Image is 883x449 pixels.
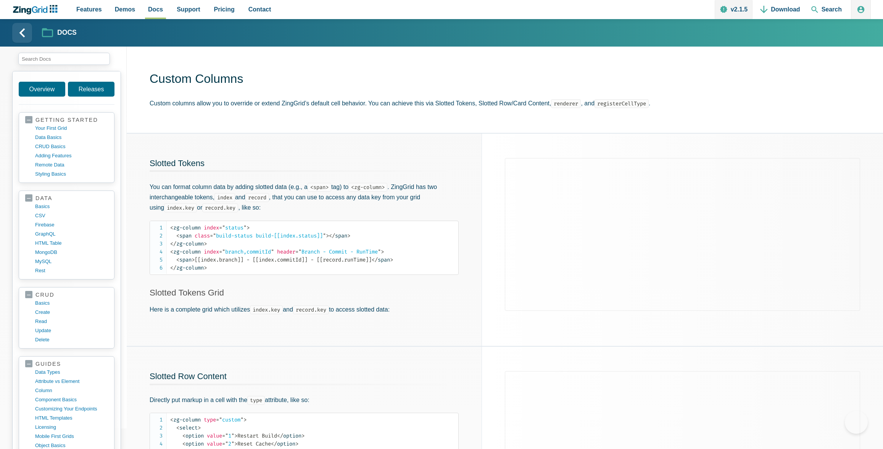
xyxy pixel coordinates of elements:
span: > [381,249,384,255]
span: > [234,441,237,447]
span: custom [216,417,243,423]
span: Docs [148,4,163,15]
iframe: Toggle Customer Support [845,411,868,434]
a: crud [25,291,108,299]
span: < [170,224,173,231]
span: value [207,433,222,439]
a: CRUD basics [35,142,108,151]
a: licensing [35,423,108,432]
a: Overview [19,82,65,97]
p: You can format column data by adding slotted data (e.g., a tag) to . ZingGrid has two interchange... [150,182,459,213]
span: span [176,257,192,263]
span: Demos [115,4,135,15]
a: basics [35,299,108,308]
span: </ [329,233,335,239]
span: </ [372,257,378,263]
span: " [323,233,326,239]
code: registerCellType [595,99,649,108]
span: " [219,417,222,423]
span: type [204,417,216,423]
a: read [35,317,108,326]
span: = [210,233,213,239]
a: CSV [35,211,108,220]
span: build-status build-[[index.status]] [210,233,326,239]
a: component basics [35,395,108,404]
span: option [182,433,204,439]
a: rest [35,266,108,275]
span: < [170,417,173,423]
a: create [35,308,108,317]
span: index [204,249,219,255]
span: = [216,417,219,423]
span: header [277,249,295,255]
code: <span> [308,183,331,192]
span: branch,commitId [219,249,274,255]
a: getting started [25,116,108,124]
span: zg-column [170,224,201,231]
span: = [219,224,222,231]
a: Slotted Tokens [150,158,205,168]
span: </ [271,441,277,447]
span: zg-column [170,265,204,271]
code: index.key [250,305,283,314]
span: select [176,425,198,431]
a: HTML templates [35,413,108,423]
a: firebase [35,220,108,229]
a: ZingChart Logo. Click to return to the homepage [12,5,61,15]
code: index.key [164,204,197,212]
span: span [176,233,192,239]
span: value [207,441,222,447]
code: record.key [293,305,329,314]
a: data types [35,368,108,377]
span: > [295,441,298,447]
span: < [170,249,173,255]
span: < [176,233,179,239]
a: basics [35,202,108,211]
a: MongoDB [35,248,108,257]
a: MySQL [35,257,108,266]
span: Contact [248,4,271,15]
span: " [271,249,274,255]
span: option [182,441,204,447]
a: Slotted Row Content [150,371,227,381]
a: column [35,386,108,395]
code: [[index.branch]] - [[index.commitId]] - [[record.runTime]] [170,224,458,272]
a: Slotted Tokens Grid [150,288,224,297]
a: styling basics [35,170,108,179]
span: > [192,257,195,263]
a: mobile first grids [35,432,108,441]
span: index [204,224,219,231]
p: Here is a complete grid which utilizes and to access slotted data: [150,304,459,315]
a: adding features [35,151,108,160]
span: " [222,224,225,231]
span: </ [170,265,176,271]
code: renderer [551,99,581,108]
strong: Docs [57,29,77,36]
span: > [243,417,247,423]
span: " [298,249,301,255]
code: index [214,193,235,202]
span: = [222,433,225,439]
span: = [295,249,298,255]
a: Docs [42,26,77,40]
a: guides [25,360,108,368]
code: type [247,396,265,405]
span: " [225,433,228,439]
a: data basics [35,133,108,142]
a: GraphQL [35,229,108,239]
span: " [231,433,234,439]
code: record.key [202,204,238,212]
span: > [204,265,207,271]
a: data [25,195,108,202]
a: remote data [35,160,108,170]
span: option [271,441,295,447]
span: status [219,224,247,231]
span: option [277,433,301,439]
a: HTML table [35,239,108,248]
p: Custom columns allow you to override or extend ZingGrid’s default cell behavior. You can achieve ... [150,98,871,108]
span: > [204,241,207,247]
code: record [245,193,269,202]
span: Pricing [214,4,235,15]
span: " [222,249,225,255]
